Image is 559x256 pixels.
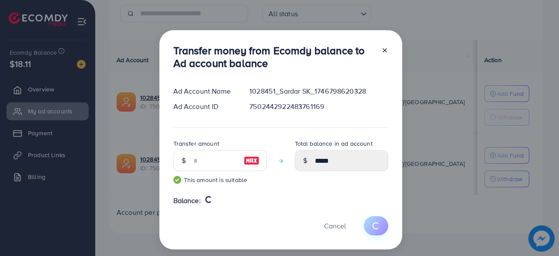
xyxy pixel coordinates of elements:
div: 7502442922483761169 [242,102,395,112]
span: Balance: [173,196,201,206]
div: Ad Account ID [166,102,243,112]
label: Transfer amount [173,139,219,148]
small: This amount is suitable [173,175,267,184]
img: guide [173,176,181,184]
label: Total balance in ad account [295,139,373,148]
img: image [244,155,259,166]
div: Ad Account Name [166,86,243,96]
h3: Transfer money from Ecomdy balance to Ad account balance [173,44,374,70]
span: Cancel [324,221,346,231]
button: Cancel [313,216,357,235]
div: 1028451_Sardar SK_1746798620328 [242,86,395,96]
